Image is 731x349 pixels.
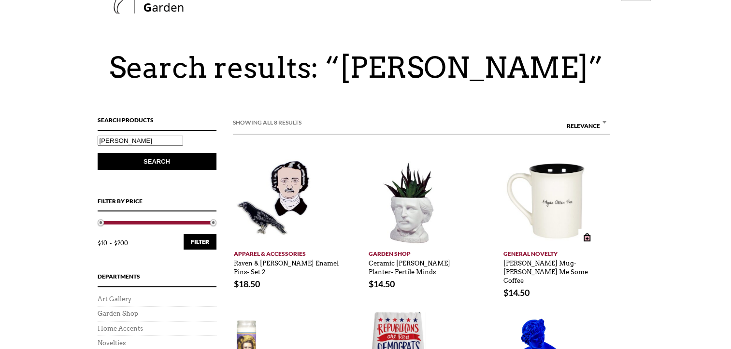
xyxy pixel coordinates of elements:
span: $200 [114,239,128,247]
a: Raven & [PERSON_NAME] Enamel Pins- Set 2 [234,255,339,276]
h4: Filter by price [98,196,216,212]
bdi: 14.50 [503,287,530,298]
a: [PERSON_NAME] Mug- [PERSON_NAME] Me Some Coffee [503,255,588,285]
h4: Departments [98,272,216,287]
input: Search products… [98,136,183,146]
span: $ [369,279,373,289]
h1: Search results: “[PERSON_NAME]” [81,50,631,85]
span: $ [234,279,239,289]
a: Apparel & Accessories [234,246,339,258]
a: Ceramic [PERSON_NAME] Planter- Fertile Minds [369,255,450,276]
button: Filter [184,234,216,250]
a: General Novelty [503,246,608,258]
a: Add to cart: “Edgar Allan Poe Mug- Poe Me Some Coffee” [578,229,595,246]
em: Showing all 8 results [233,118,301,127]
a: Art Gallery [98,295,131,303]
a: Garden Shop [98,310,138,317]
a: Garden Shop [369,246,473,258]
span: $ [503,287,508,298]
h4: Search Products [98,115,216,131]
div: Price: — [98,234,216,253]
a: Novelties [98,339,126,347]
span: $10 [98,239,114,247]
span: Relevance [563,116,610,130]
bdi: 14.50 [369,279,395,289]
a: Home Accents [98,325,143,332]
bdi: 18.50 [234,279,260,289]
button: Search [98,153,216,170]
span: Relevance [563,116,610,136]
